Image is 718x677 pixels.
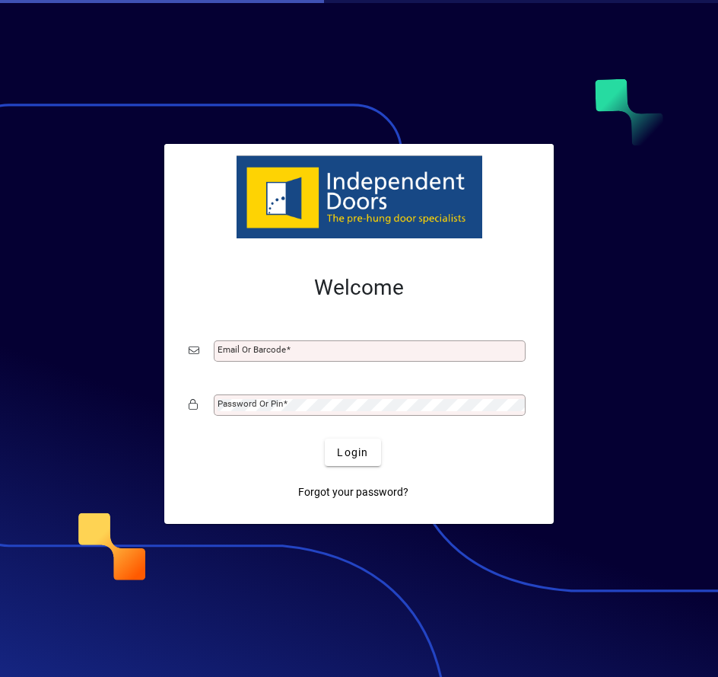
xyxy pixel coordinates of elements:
[218,344,286,355] mat-label: Email or Barcode
[325,439,380,466] button: Login
[292,478,415,506] a: Forgot your password?
[189,275,529,301] h2: Welcome
[218,398,283,409] mat-label: Password or Pin
[337,445,368,461] span: Login
[298,484,408,500] span: Forgot your password?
